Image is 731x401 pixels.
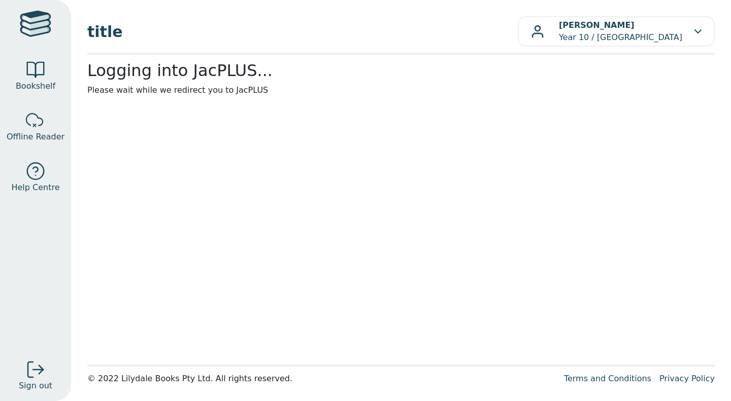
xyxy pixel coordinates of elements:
[559,20,635,30] b: [PERSON_NAME]
[87,20,518,43] span: title
[11,181,59,194] span: Help Centre
[659,374,715,383] a: Privacy Policy
[559,19,682,44] p: Year 10 / [GEOGRAPHIC_DATA]
[87,61,715,80] h2: Logging into JacPLUS...
[16,80,55,92] span: Bookshelf
[564,374,651,383] a: Terms and Conditions
[7,131,64,143] span: Offline Reader
[87,373,556,385] div: © 2022 Lilydale Books Pty Ltd. All rights reserved.
[518,16,715,47] button: [PERSON_NAME]Year 10 / [GEOGRAPHIC_DATA]
[19,380,52,392] span: Sign out
[87,84,715,96] p: Please wait while we redirect you to JacPLUS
